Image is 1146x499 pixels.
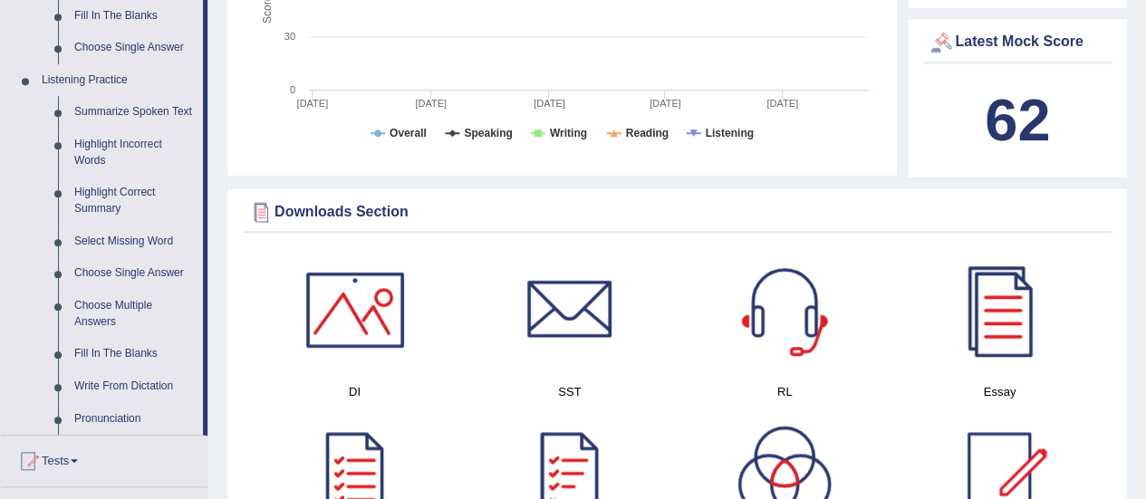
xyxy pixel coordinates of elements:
[901,382,1098,401] h4: Essay
[66,226,203,258] a: Select Missing Word
[1,436,207,481] a: Tests
[985,87,1050,153] b: 62
[66,129,203,177] a: Highlight Incorrect Words
[415,98,447,109] tspan: [DATE]
[66,290,203,338] a: Choose Multiple Answers
[390,127,427,139] tspan: Overall
[247,198,1107,226] div: Downloads Section
[66,32,203,64] a: Choose Single Answer
[66,177,203,225] a: Highlight Correct Summary
[66,403,203,436] a: Pronunciation
[471,382,668,401] h4: SST
[256,382,453,401] h4: DI
[284,31,295,42] text: 30
[66,257,203,290] a: Choose Single Answer
[66,338,203,370] a: Fill In The Blanks
[626,127,669,139] tspan: Reading
[66,96,203,129] a: Summarize Spoken Text
[650,98,681,109] tspan: [DATE]
[706,127,754,139] tspan: Listening
[928,29,1107,56] div: Latest Mock Score
[290,84,295,95] text: 0
[534,98,565,109] tspan: [DATE]
[687,382,883,401] h4: RL
[34,64,203,97] a: Listening Practice
[66,370,203,403] a: Write From Dictation
[464,127,512,139] tspan: Speaking
[297,98,329,109] tspan: [DATE]
[766,98,798,109] tspan: [DATE]
[550,127,587,139] tspan: Writing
